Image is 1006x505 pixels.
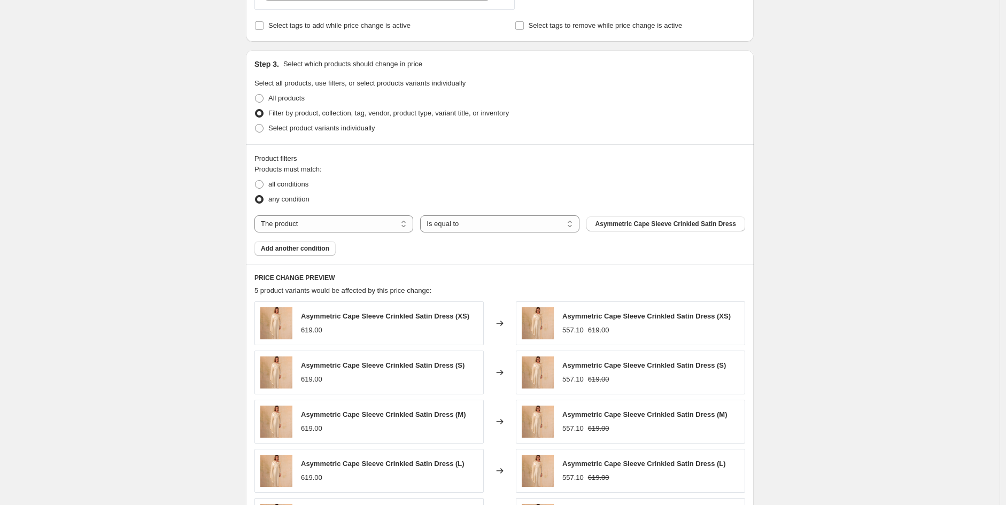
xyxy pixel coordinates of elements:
strike: 619.00 [588,325,609,336]
span: Select all products, use filters, or select products variants individually [254,79,466,87]
img: ScreenShot1446-08-26at12.45.23PM_80x.png [522,356,554,389]
span: Asymmetric Cape Sleeve Crinkled Satin Dress (M) [301,410,466,418]
div: 619.00 [301,374,322,385]
span: Asymmetric Cape Sleeve Crinkled Satin Dress (XS) [562,312,731,320]
span: Select tags to remove while price change is active [529,21,683,29]
span: Asymmetric Cape Sleeve Crinkled Satin Dress (S) [301,361,465,369]
div: Product filters [254,153,745,164]
span: Asymmetric Cape Sleeve Crinkled Satin Dress (L) [562,460,726,468]
span: Asymmetric Cape Sleeve Crinkled Satin Dress [595,220,736,228]
span: all conditions [268,180,308,188]
span: Asymmetric Cape Sleeve Crinkled Satin Dress (M) [562,410,728,418]
span: Asymmetric Cape Sleeve Crinkled Satin Dress (L) [301,460,465,468]
div: 557.10 [562,472,584,483]
span: Select product variants individually [268,124,375,132]
h6: PRICE CHANGE PREVIEW [254,274,745,282]
h2: Step 3. [254,59,279,69]
strike: 619.00 [588,423,609,434]
img: ScreenShot1446-08-26at12.45.23PM_80x.png [522,307,554,339]
span: Select tags to add while price change is active [268,21,411,29]
div: 619.00 [301,325,322,336]
button: Asymmetric Cape Sleeve Crinkled Satin Dress [586,216,745,231]
img: ScreenShot1446-08-26at12.45.23PM_80x.png [522,455,554,487]
img: ScreenShot1446-08-26at12.45.23PM_80x.png [522,406,554,438]
span: Add another condition [261,244,329,253]
span: Asymmetric Cape Sleeve Crinkled Satin Dress (XS) [301,312,469,320]
span: Filter by product, collection, tag, vendor, product type, variant title, or inventory [268,109,509,117]
span: any condition [268,195,309,203]
span: 5 product variants would be affected by this price change: [254,286,431,294]
span: All products [268,94,305,102]
div: 557.10 [562,374,584,385]
img: ScreenShot1446-08-26at12.45.23PM_80x.png [260,356,292,389]
img: ScreenShot1446-08-26at12.45.23PM_80x.png [260,455,292,487]
p: Select which products should change in price [283,59,422,69]
span: Products must match: [254,165,322,173]
div: 619.00 [301,472,322,483]
img: ScreenShot1446-08-26at12.45.23PM_80x.png [260,307,292,339]
strike: 619.00 [588,374,609,385]
button: Add another condition [254,241,336,256]
img: ScreenShot1446-08-26at12.45.23PM_80x.png [260,406,292,438]
span: Asymmetric Cape Sleeve Crinkled Satin Dress (S) [562,361,726,369]
div: 619.00 [301,423,322,434]
strike: 619.00 [588,472,609,483]
div: 557.10 [562,423,584,434]
div: 557.10 [562,325,584,336]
